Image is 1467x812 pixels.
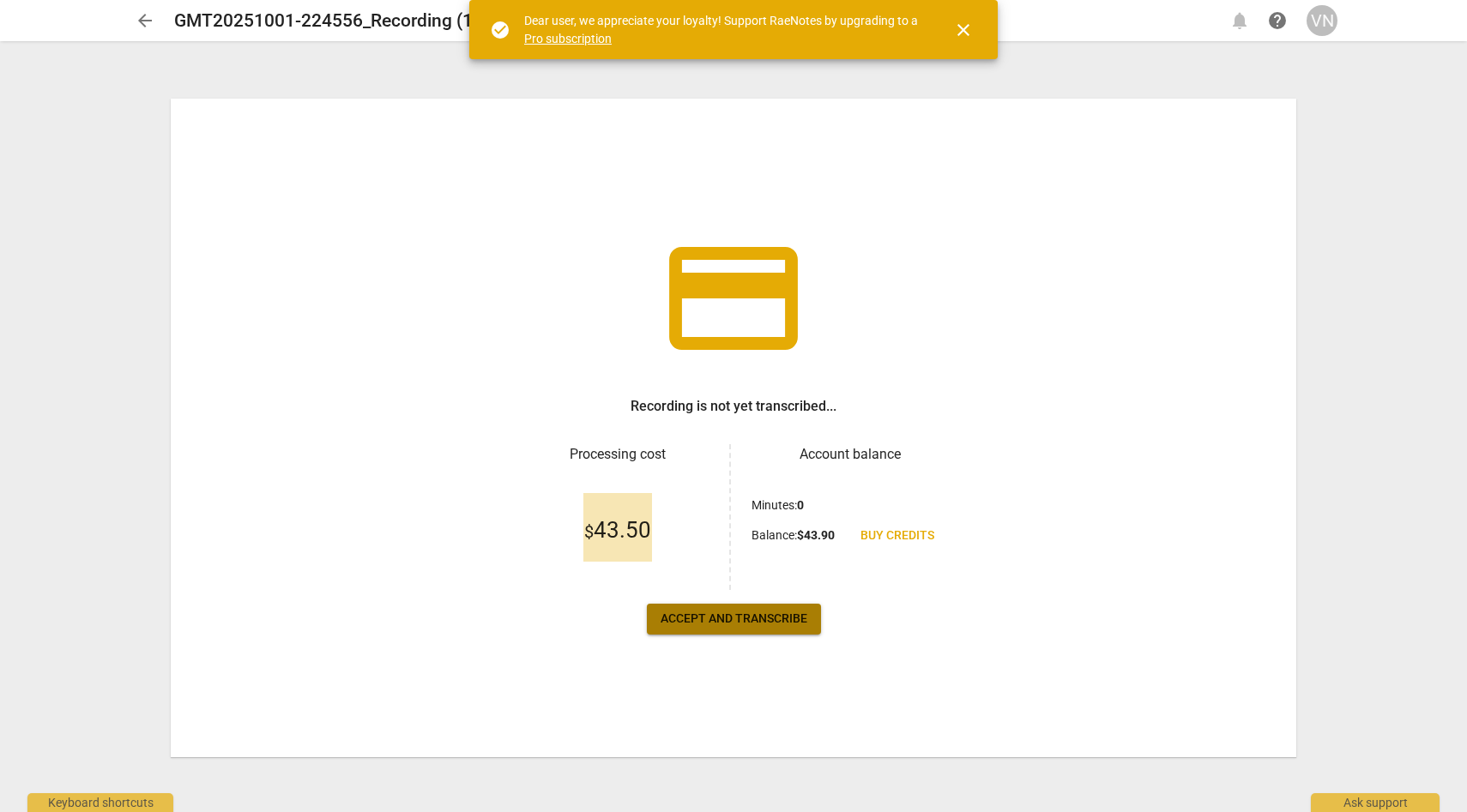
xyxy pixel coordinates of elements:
button: Close [943,9,984,51]
p: Minutes : [752,496,804,514]
h3: Recording is not yet transcribed... [631,396,836,417]
span: Buy credits [860,527,934,544]
span: arrow_back [135,10,155,31]
span: check_circle [490,20,510,40]
div: Keyboard shortcuts [27,793,173,812]
div: Ask support [1311,793,1440,812]
b: $ 43.90 [797,528,835,542]
span: Accept and transcribe [661,611,807,628]
h2: GMT20251001-224556_Recording (1) [174,10,479,32]
span: 43.50 [584,518,651,544]
button: Accept and transcribe [647,604,821,635]
span: credit_card [656,221,811,376]
button: VN [1307,5,1337,36]
span: $ [584,521,594,542]
a: Buy credits [847,520,948,551]
a: Help [1262,5,1293,36]
div: Dear user, we appreciate your loyalty! Support RaeNotes by upgrading to a [524,12,922,47]
a: Pro subscription [524,32,612,45]
span: help [1267,10,1288,31]
h3: Processing cost [519,444,715,465]
h3: Account balance [752,444,948,465]
span: close [953,20,974,40]
b: 0 [797,498,804,512]
p: Balance : [752,526,835,544]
